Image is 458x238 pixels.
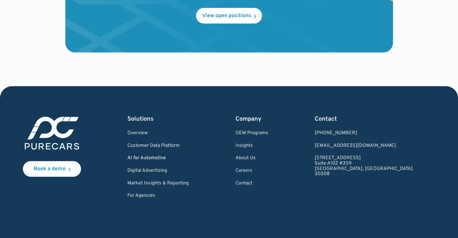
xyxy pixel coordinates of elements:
[127,143,189,149] a: Customer Data Platform
[235,131,268,136] a: OEM Programs
[127,131,189,136] a: Overview
[127,181,189,186] a: Market Insights & Reporting
[315,115,413,123] div: Contact
[235,115,268,123] div: Company
[127,168,189,174] a: Digital Advertising
[127,115,189,123] div: Solutions
[202,13,251,19] div: View open positions
[235,168,268,174] a: Careers
[23,161,81,177] a: Book a demo
[315,131,413,136] div: [PHONE_NUMBER]
[127,193,189,199] a: For Agencies
[235,143,268,149] a: Insights
[127,156,189,161] a: AI for Automotive
[315,143,413,149] a: Email us
[235,156,268,161] a: About Us
[196,8,262,23] a: View open positions
[23,115,81,151] img: purecars logo
[235,181,268,186] a: Contact
[34,166,66,172] div: Book a demo
[315,156,413,177] a: [STREET_ADDRESS]Suite A102 #359[GEOGRAPHIC_DATA], [GEOGRAPHIC_DATA]30308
